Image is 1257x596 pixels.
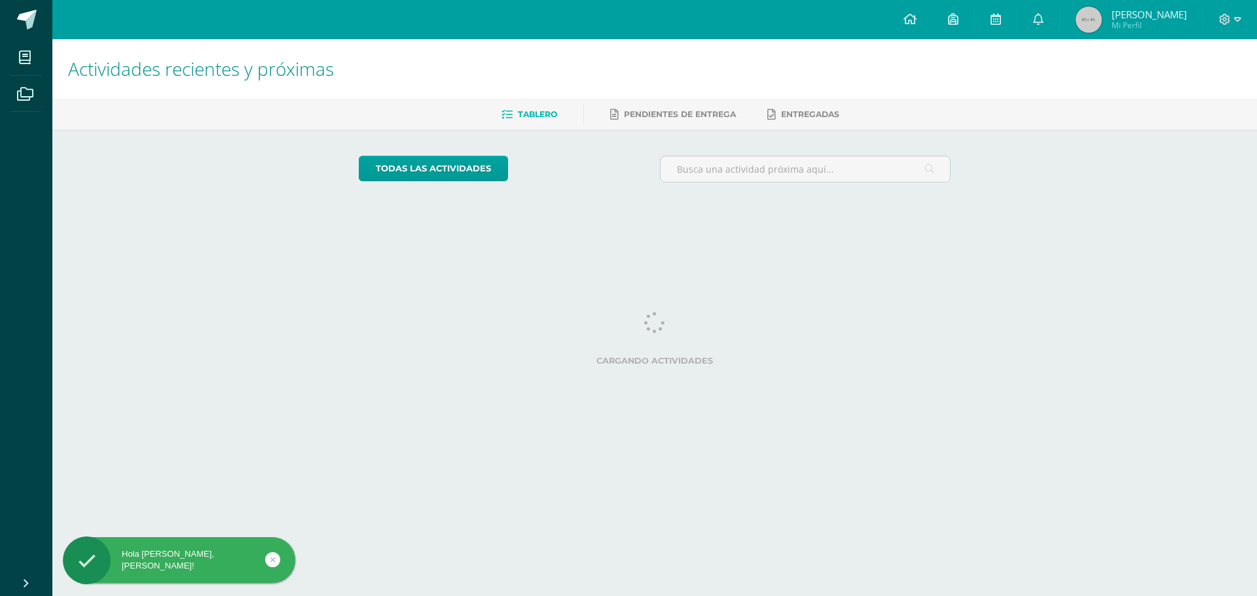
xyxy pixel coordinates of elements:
[624,109,736,119] span: Pendientes de entrega
[359,156,508,181] a: todas las Actividades
[1112,20,1187,31] span: Mi Perfil
[661,156,951,182] input: Busca una actividad próxima aquí...
[63,548,295,572] div: Hola [PERSON_NAME], [PERSON_NAME]!
[501,104,557,125] a: Tablero
[610,104,736,125] a: Pendientes de entrega
[518,109,557,119] span: Tablero
[767,104,839,125] a: Entregadas
[359,356,951,366] label: Cargando actividades
[1112,8,1187,21] span: [PERSON_NAME]
[1076,7,1102,33] img: 45x45
[781,109,839,119] span: Entregadas
[68,56,334,81] span: Actividades recientes y próximas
